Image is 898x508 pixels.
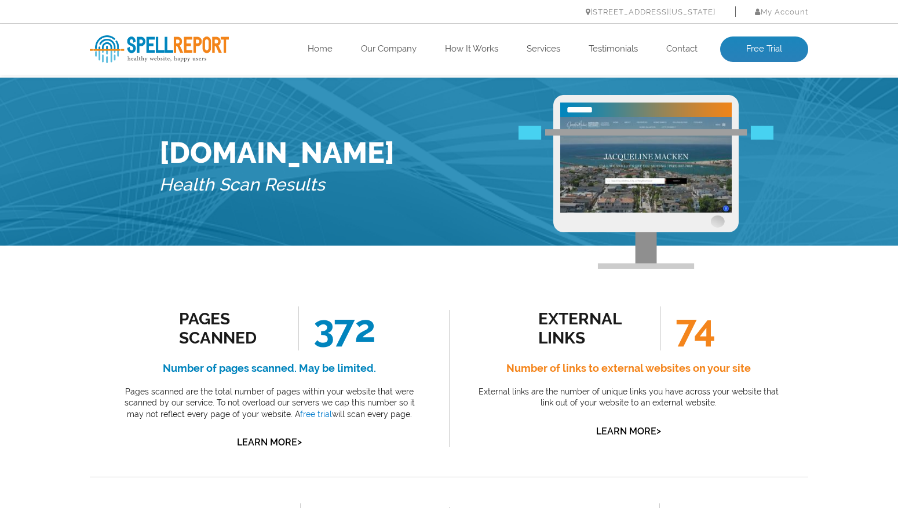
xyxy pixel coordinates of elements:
[656,423,661,439] span: >
[159,136,395,170] h1: [DOMAIN_NAME]
[298,306,376,350] span: 372
[475,359,782,378] h4: Number of links to external websites on your site
[475,386,782,409] p: External links are the number of unique links you have across your website that link out of your ...
[159,170,395,200] h5: Health Scan Results
[553,95,739,269] img: Free Webiste Analysis
[596,426,661,437] a: Learn More>
[116,359,423,378] h4: Number of pages scanned. May be limited.
[116,386,423,421] p: Pages scanned are the total number of pages within your website that were scanned by our service....
[237,437,302,448] a: Learn More>
[297,434,302,450] span: >
[538,309,643,348] div: external links
[519,126,773,140] img: Free Webiste Analysis
[300,410,332,419] a: free trial
[179,309,284,348] div: Pages Scanned
[560,117,732,213] img: Free Website Analysis
[660,306,716,350] span: 74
